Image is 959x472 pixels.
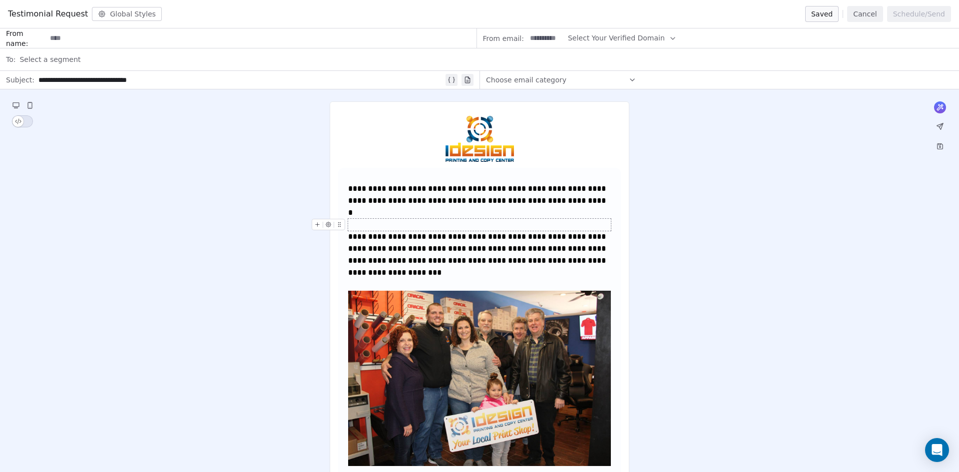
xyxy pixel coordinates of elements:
span: From email: [483,33,524,43]
span: Select Your Verified Domain [568,33,665,43]
div: Open Intercom Messenger [925,438,949,462]
span: To: [6,54,15,64]
span: Testimonial Request [8,8,88,20]
button: Schedule/Send [887,6,951,22]
span: Subject: [6,75,34,88]
span: Choose email category [486,75,566,85]
span: From name: [6,28,46,48]
button: Saved [805,6,839,22]
button: Global Styles [92,7,162,21]
button: Cancel [847,6,883,22]
span: Select a segment [19,54,80,64]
